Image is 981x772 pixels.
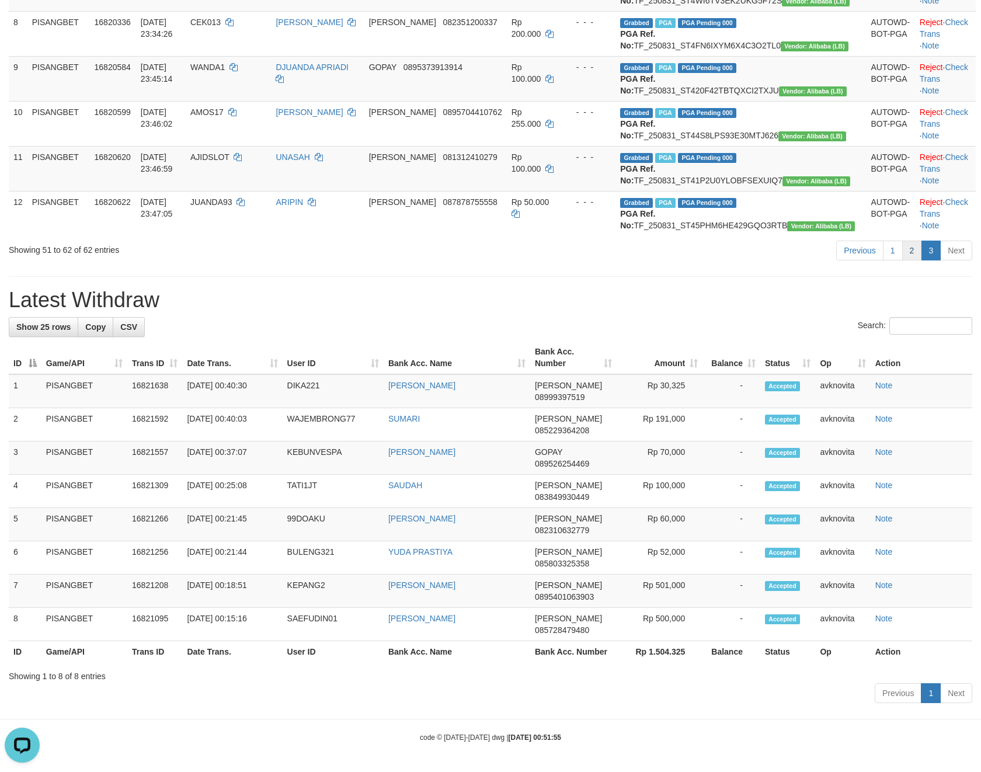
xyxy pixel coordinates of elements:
th: Op [815,641,870,663]
td: 8 [9,608,41,641]
span: [PERSON_NAME] [535,547,602,557]
a: Check Trans [920,107,968,128]
td: avknovita [815,541,870,575]
th: Trans ID [127,641,182,663]
a: [PERSON_NAME] [388,447,455,457]
span: Copy 0895373913914 to clipboard [403,62,462,72]
td: TF_250831_ST41P2U0YLOBFSEXUIQ7 [615,146,866,191]
span: 16820599 [95,107,131,117]
span: Show 25 rows [16,322,71,332]
td: - [702,408,760,441]
a: Note [875,481,893,490]
h1: Latest Withdraw [9,288,972,312]
span: Copy 085728479480 to clipboard [535,625,589,635]
td: KEPANG2 [283,575,384,608]
td: 11 [9,146,27,191]
b: PGA Ref. No: [620,119,655,140]
td: avknovita [815,441,870,475]
a: Note [922,176,940,185]
td: 7 [9,575,41,608]
span: [PERSON_NAME] [535,481,602,490]
td: 4 [9,475,41,508]
th: Amount: activate to sort column ascending [617,341,702,374]
td: - [702,575,760,608]
td: [DATE] 00:37:07 [182,441,282,475]
span: [DATE] 23:46:02 [141,107,173,128]
td: - [702,541,760,575]
b: PGA Ref. No: [620,29,655,50]
th: Balance [702,641,760,663]
td: [DATE] 00:21:44 [182,541,282,575]
a: Check Trans [920,18,968,39]
td: TATI1JT [283,475,384,508]
span: PGA Pending [678,198,736,208]
th: Action [871,341,972,374]
td: · · [915,101,976,146]
td: AUTOWD-BOT-PGA [866,11,914,56]
span: [PERSON_NAME] [369,18,436,27]
a: ARIPIN [276,197,303,207]
div: - - - [566,151,611,163]
span: Accepted [765,481,800,491]
td: 16821208 [127,575,182,608]
td: PISANGBET [41,575,127,608]
span: 16820336 [95,18,131,27]
span: Accepted [765,548,800,558]
span: Grabbed [620,108,653,118]
a: Check Trans [920,152,968,173]
span: Accepted [765,448,800,458]
td: Rp 501,000 [617,575,702,608]
th: Game/API: activate to sort column ascending [41,341,127,374]
td: DIKA221 [283,374,384,408]
b: PGA Ref. No: [620,164,655,185]
td: [DATE] 00:40:30 [182,374,282,408]
span: [PERSON_NAME] [535,414,602,423]
td: - [702,475,760,508]
span: Rp 200.000 [512,18,541,39]
td: avknovita [815,508,870,541]
a: Next [940,683,972,703]
a: Note [875,514,893,523]
td: PISANGBET [41,374,127,408]
span: Rp 100.000 [512,152,541,173]
span: Copy 0895401063903 to clipboard [535,592,594,601]
td: Rp 100,000 [617,475,702,508]
label: Search: [858,317,972,335]
th: Status: activate to sort column ascending [760,341,815,374]
span: Accepted [765,514,800,524]
th: Balance: activate to sort column ascending [702,341,760,374]
span: Vendor URL: https://dashboard.q2checkout.com/secure [782,176,850,186]
td: PISANGBET [41,475,127,508]
a: 1 [921,683,941,703]
td: PISANGBET [41,608,127,641]
a: 2 [902,241,922,260]
td: KEBUNVESPA [283,441,384,475]
a: Check Trans [920,62,968,84]
span: [DATE] 23:47:05 [141,197,173,218]
th: ID [9,641,41,663]
span: CSV [120,322,137,332]
a: 3 [921,241,941,260]
a: Note [875,614,893,623]
a: Reject [920,62,943,72]
a: Reject [920,107,943,117]
td: · · [915,146,976,191]
span: GOPAY [535,447,562,457]
strong: [DATE] 00:51:55 [509,733,561,742]
td: PISANGBET [27,101,90,146]
div: - - - [566,106,611,118]
td: [DATE] 00:25:08 [182,475,282,508]
a: Note [922,221,940,230]
td: 16821592 [127,408,182,441]
span: Copy 089526254469 to clipboard [535,459,589,468]
span: PGA Pending [678,108,736,118]
td: avknovita [815,608,870,641]
td: 16821266 [127,508,182,541]
td: PISANGBET [41,408,127,441]
td: Rp 500,000 [617,608,702,641]
span: [DATE] 23:46:59 [141,152,173,173]
th: User ID [283,641,384,663]
span: Marked by avknovita [655,153,676,163]
td: 2 [9,408,41,441]
td: 16821256 [127,541,182,575]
